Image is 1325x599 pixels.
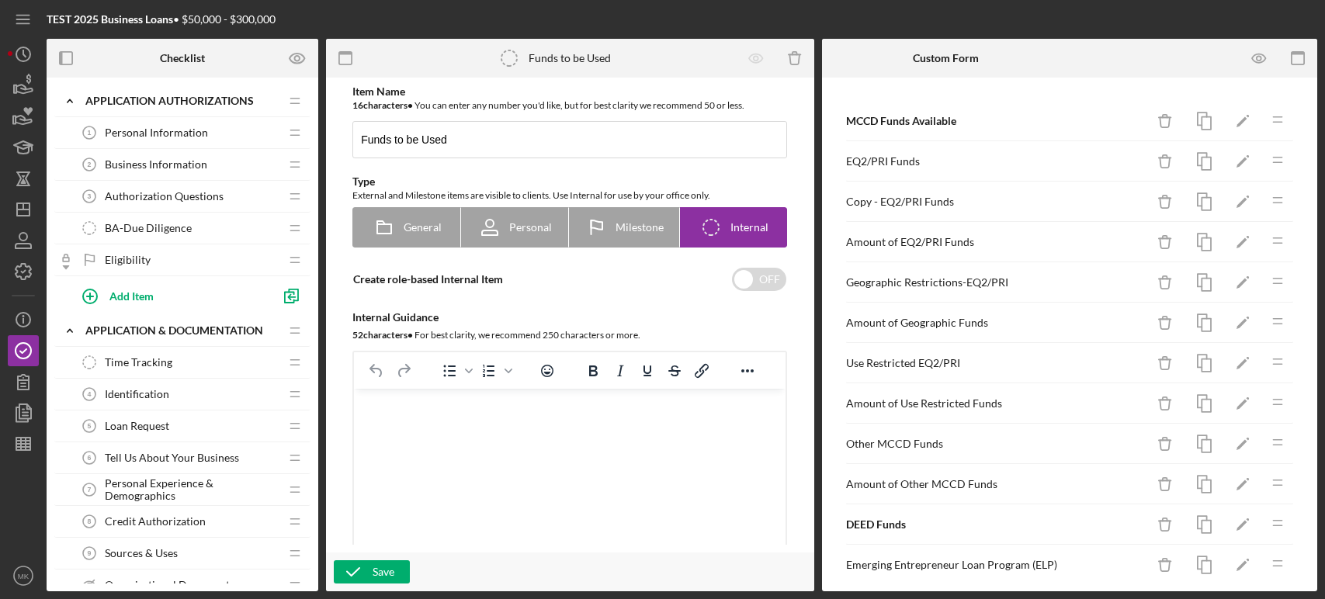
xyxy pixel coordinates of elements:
[404,221,442,234] span: General
[105,190,224,203] span: Authorization Questions
[160,52,205,64] b: Checklist
[105,388,169,400] span: Identification
[476,360,515,382] div: Numbered list
[436,360,475,382] div: Bullet list
[105,515,206,528] span: Credit Authorization
[846,276,1146,289] div: Geographic Restrictions-EQ2/PRI
[352,99,413,111] b: 16 character s •
[88,161,92,168] tspan: 2
[352,327,787,343] div: For best clarity, we recommend 250 characters or more.
[846,196,1146,208] div: Copy - EQ2/PRI Funds
[88,390,92,398] tspan: 4
[105,254,151,266] span: Eligibility
[616,221,664,234] span: Milestone
[1272,531,1309,568] iframe: Intercom live chat
[534,360,560,382] button: Emojis
[373,560,394,583] div: Save
[85,95,279,107] div: Application Authorizations
[730,221,768,234] span: Internal
[580,360,606,382] button: Bold
[509,221,552,234] span: Personal
[105,356,172,369] span: Time Tracking
[846,478,1146,490] div: Amount of Other MCCD Funds
[352,85,787,98] div: Item Name
[846,236,1146,248] div: Amount of EQ2/PRI Funds
[105,126,208,139] span: Personal Information
[88,129,92,137] tspan: 1
[353,272,503,286] label: Create role-based Internal Item
[352,329,413,341] b: 52 character s •
[105,222,192,234] span: BA-Due Diligence
[689,360,715,382] button: Insert/edit link
[846,397,1146,410] div: Amount of Use Restricted Funds
[105,477,279,502] span: Personal Experience & Demographics
[47,13,276,26] div: • $50,000 - $300,000
[661,360,688,382] button: Strikethrough
[352,175,787,188] div: Type
[913,52,979,64] b: Custom Form
[352,98,787,113] div: You can enter any number you'd like, but for best clarity we recommend 50 or less.
[390,360,417,382] button: Redo
[88,422,92,430] tspan: 5
[47,12,173,26] b: TEST 2025 Business Loans
[70,280,272,311] button: Add Item
[8,560,39,591] button: MK
[105,547,178,559] span: Sources & Uses
[352,311,787,324] div: Internal Guidance
[846,438,1146,450] div: Other MCCD Funds
[105,452,239,464] span: Tell Us About Your Business
[529,52,611,64] div: Funds to be Used
[88,486,92,493] tspan: 7
[846,155,1146,168] div: EQ2/PRI Funds
[352,188,787,203] div: External and Milestone items are visible to clients. Use Internal for use by your office only.
[18,572,29,580] text: MK
[634,360,661,382] button: Underline
[363,360,390,382] button: Undo
[88,518,92,525] tspan: 8
[846,114,956,127] b: MCCD Funds Available
[846,518,906,531] b: DEED Funds
[846,317,1146,329] div: Amount of Geographic Funds
[88,192,92,200] tspan: 3
[88,549,92,557] tspan: 9
[85,324,279,337] div: Application & Documentation
[846,559,1146,571] div: Emerging Entrepreneur Loan Program (ELP)
[88,454,92,462] tspan: 6
[109,281,154,310] div: Add Item
[607,360,633,382] button: Italic
[734,360,761,382] button: Reveal or hide additional toolbar items
[334,560,410,583] button: Save
[354,389,786,563] iframe: Rich Text Area
[105,420,169,432] span: Loan Request
[105,158,207,171] span: Business Information
[105,579,234,591] span: Organizational Documents
[846,357,1146,369] div: Use Restricted EQ2/PRI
